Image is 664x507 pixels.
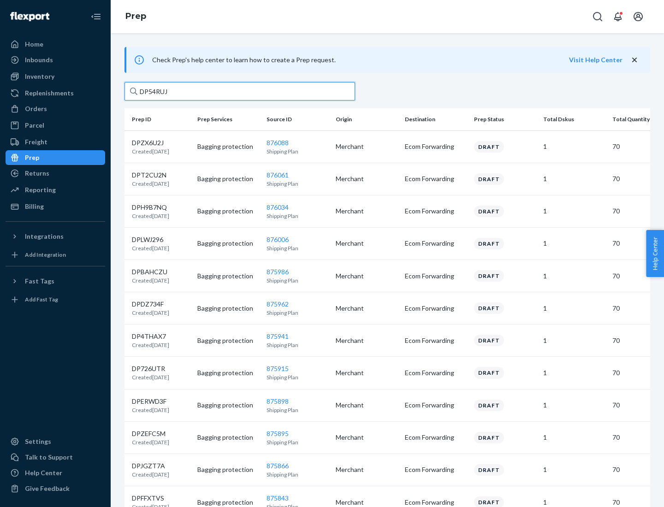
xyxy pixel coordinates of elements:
p: DPH9B7NQ [132,203,169,212]
p: Bagging protection [197,239,259,248]
div: Settings [25,437,51,446]
button: Give Feedback [6,481,105,496]
p: DPZEFC5M [132,429,169,438]
th: Source ID [263,108,332,130]
p: Ecom Forwarding [405,206,467,216]
p: Ecom Forwarding [405,498,467,507]
a: Talk to Support [6,450,105,465]
button: Integrations [6,229,105,244]
p: Created [DATE] [132,212,169,220]
a: Inventory [6,69,105,84]
a: 875895 [267,430,289,437]
button: Open notifications [609,7,627,26]
p: Ecom Forwarding [405,433,467,442]
p: Ecom Forwarding [405,142,467,151]
p: DPERWD3F [132,397,169,406]
p: 1 [543,498,605,507]
div: Draft [474,206,504,217]
a: Add Integration [6,248,105,262]
div: Fast Tags [25,277,54,286]
p: Created [DATE] [132,309,169,317]
p: 1 [543,433,605,442]
p: Created [DATE] [132,277,169,284]
button: close [630,55,639,65]
p: DPFFXTVS [132,494,169,503]
p: Merchant [336,271,397,281]
span: Check Prep's help center to learn how to create a Prep request. [152,56,336,64]
div: Parcel [25,121,44,130]
p: Merchant [336,174,397,183]
p: Merchant [336,142,397,151]
p: Ecom Forwarding [405,465,467,474]
p: Created [DATE] [132,244,169,252]
p: DP726UTR [132,364,169,373]
p: 1 [543,304,605,313]
p: Shipping Plan [267,309,328,317]
p: Created [DATE] [132,438,169,446]
div: Draft [474,141,504,153]
p: Shipping Plan [267,244,328,252]
a: 875962 [267,300,289,308]
a: Replenishments [6,86,105,100]
button: Help Center [646,230,664,277]
p: Bagging protection [197,498,259,507]
div: Draft [474,238,504,249]
p: 1 [543,239,605,248]
button: Open account menu [629,7,647,26]
div: Inbounds [25,55,53,65]
p: Shipping Plan [267,277,328,284]
p: Shipping Plan [267,438,328,446]
p: Created [DATE] [132,471,169,478]
p: Merchant [336,368,397,377]
p: Shipping Plan [267,341,328,349]
p: Ecom Forwarding [405,401,467,410]
p: Bagging protection [197,271,259,281]
a: Add Fast Tag [6,292,105,307]
p: Ecom Forwarding [405,304,467,313]
div: Billing [25,202,44,211]
div: Draft [474,270,504,282]
button: Open Search Box [588,7,607,26]
p: Merchant [336,465,397,474]
a: 875843 [267,494,289,502]
p: Merchant [336,304,397,313]
div: Draft [474,173,504,185]
p: Ecom Forwarding [405,239,467,248]
p: Shipping Plan [267,147,328,155]
p: Merchant [336,206,397,216]
p: 1 [543,271,605,281]
div: Draft [474,400,504,411]
p: Merchant [336,498,397,507]
p: Ecom Forwarding [405,271,467,281]
p: Shipping Plan [267,406,328,414]
th: Prep ID [125,108,194,130]
th: Total Dskus [539,108,609,130]
div: Freight [25,137,47,147]
a: Prep [6,150,105,165]
p: 1 [543,142,605,151]
a: 876034 [267,203,289,211]
div: Inventory [25,72,54,81]
a: Reporting [6,183,105,197]
th: Prep Status [470,108,539,130]
a: Home [6,37,105,52]
p: Merchant [336,239,397,248]
input: Search prep jobs [125,82,355,100]
div: Draft [474,367,504,378]
p: Bagging protection [197,401,259,410]
div: Replenishments [25,88,74,98]
p: 1 [543,336,605,345]
a: 876088 [267,139,289,147]
div: Give Feedback [25,484,70,493]
p: Bagging protection [197,304,259,313]
div: Draft [474,432,504,443]
p: Bagging protection [197,336,259,345]
div: Talk to Support [25,453,73,462]
p: DPT2CU2N [132,171,169,180]
p: Bagging protection [197,368,259,377]
a: 876006 [267,236,289,243]
button: Fast Tags [6,274,105,289]
p: Shipping Plan [267,212,328,220]
button: Visit Help Center [569,55,622,65]
p: DPDZ734F [132,300,169,309]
